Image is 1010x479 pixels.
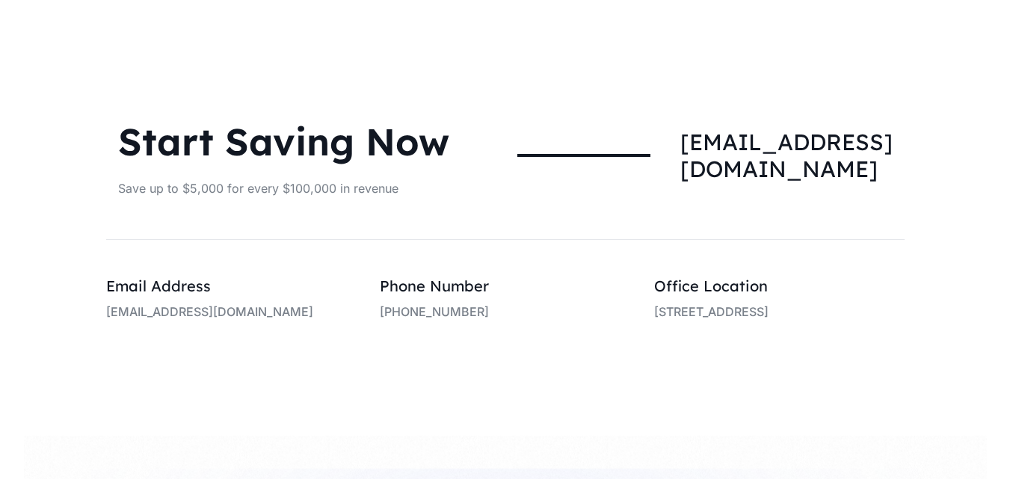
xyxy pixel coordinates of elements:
p: Save up to $5,000 for every $100,000 in revenue [118,179,492,197]
h3: Email Address [106,276,357,297]
span: [EMAIL_ADDRESS][DOMAIN_NAME] [680,129,893,182]
h2: Start Saving Now [118,120,492,164]
h3: Phone Number [380,276,630,297]
p: [EMAIL_ADDRESS][DOMAIN_NAME] [106,303,357,321]
h3: Office Location [654,276,905,297]
p: [STREET_ADDRESS] [654,303,905,321]
p: [PHONE_NUMBER] [380,303,630,321]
